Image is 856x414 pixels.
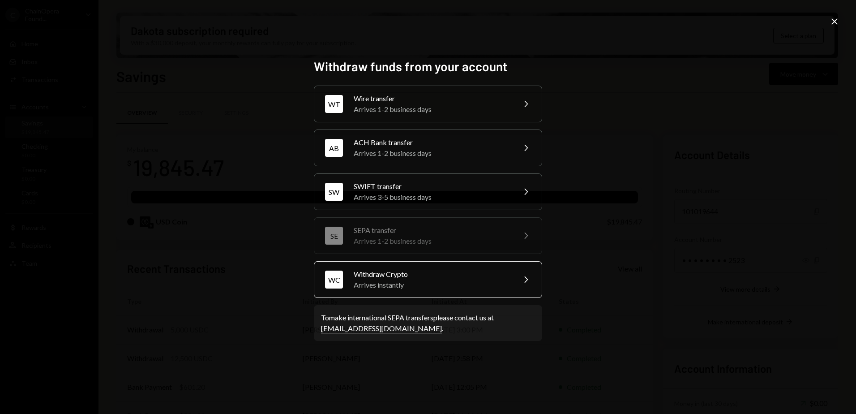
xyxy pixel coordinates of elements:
div: To make international SEPA transfers please contact us at . [321,312,535,334]
div: Arrives 1-2 business days [354,236,509,246]
div: SWIFT transfer [354,181,509,192]
div: Arrives 3-5 business days [354,192,509,203]
div: Withdraw Crypto [354,269,509,280]
div: WC [325,271,343,289]
button: SWSWIFT transferArrives 3-5 business days [314,173,542,210]
button: WCWithdraw CryptoArrives instantly [314,261,542,298]
button: SESEPA transferArrives 1-2 business days [314,217,542,254]
div: SEPA transfer [354,225,509,236]
div: Arrives 1-2 business days [354,148,509,159]
div: WT [325,95,343,113]
button: WTWire transferArrives 1-2 business days [314,86,542,122]
div: SW [325,183,343,201]
a: [EMAIL_ADDRESS][DOMAIN_NAME] [321,324,442,333]
div: Arrives instantly [354,280,509,290]
h2: Withdraw funds from your account [314,58,542,75]
div: SE [325,227,343,245]
div: AB [325,139,343,157]
div: Arrives 1-2 business days [354,104,509,115]
div: ACH Bank transfer [354,137,509,148]
div: Wire transfer [354,93,509,104]
button: ABACH Bank transferArrives 1-2 business days [314,129,542,166]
